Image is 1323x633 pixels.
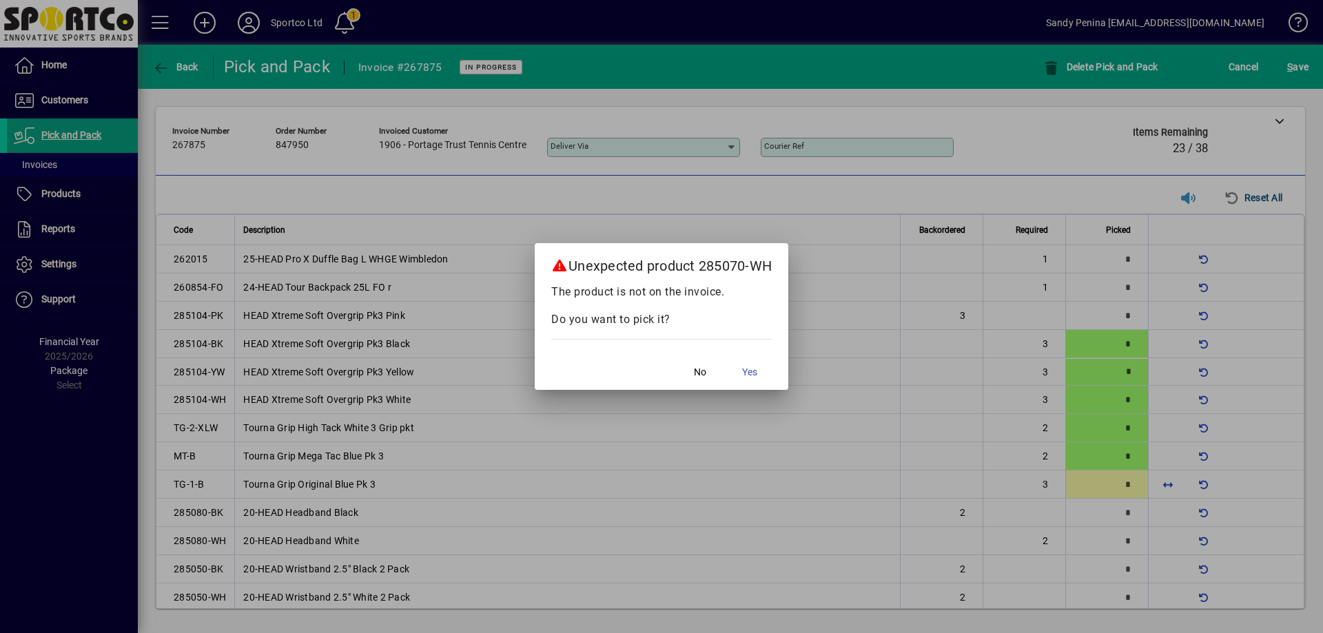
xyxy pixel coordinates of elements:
[728,360,772,384] button: Yes
[678,360,722,384] button: No
[742,365,757,380] span: Yes
[551,311,772,328] p: Do you want to pick it?
[694,365,706,380] span: No
[551,284,772,300] p: The product is not on the invoice.
[535,243,788,283] h2: Unexpected product 285070-WH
